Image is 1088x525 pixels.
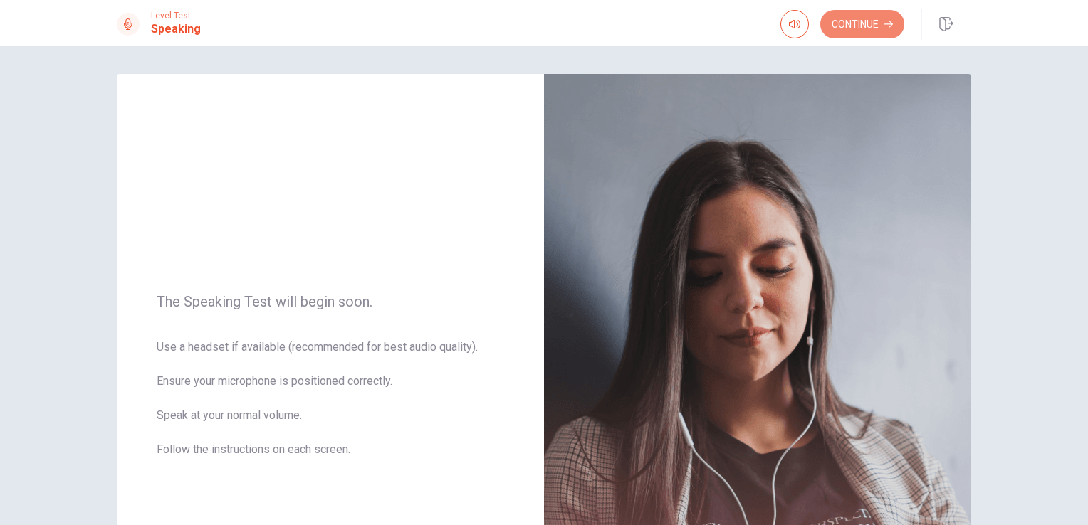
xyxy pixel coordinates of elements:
span: The Speaking Test will begin soon. [157,293,504,310]
button: Continue [820,10,904,38]
span: Use a headset if available (recommended for best audio quality). Ensure your microphone is positi... [157,339,504,475]
span: Level Test [151,11,201,21]
h1: Speaking [151,21,201,38]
